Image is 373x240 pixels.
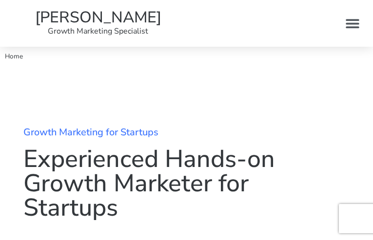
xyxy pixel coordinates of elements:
span: Home [5,52,23,61]
a: [PERSON_NAME] [35,7,161,28]
iframe: Chat Widget [324,193,373,240]
h1: Experienced Hands-on Growth Marketer for Startups [23,147,350,220]
div: Menu Toggle [341,12,363,34]
p: Growth Marketing Specialist [10,25,187,37]
h2: Growth Marketing for Startups [23,128,350,137]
